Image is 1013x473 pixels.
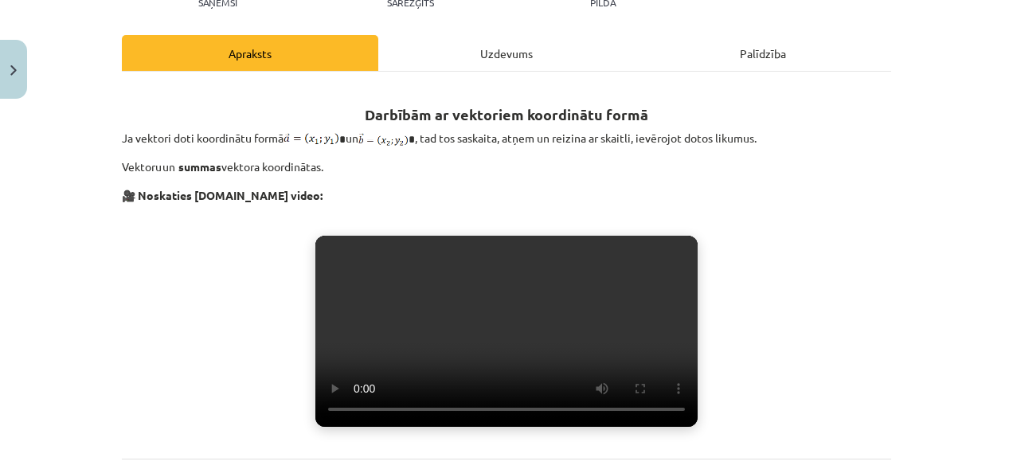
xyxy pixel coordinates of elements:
img: wAAACH5BAEKAAAALAAAAAABAAEAAAICRAEAOw== [175,167,176,168]
span: logrīks math [175,162,176,174]
p: Ja vektori doti koordinātu formā un , tad tos saskaita, atņem un reizina ar skaitli, ievērojot do... [122,130,891,148]
div: Palīdzība [635,35,891,71]
b: Darbībām ar vektoriem koordinātu formā [365,105,648,123]
p: 🎥 [122,187,891,204]
b: summas [178,159,221,174]
div: Apraksts [122,35,378,71]
strong: Noskaties [DOMAIN_NAME] video: [138,188,323,202]
span: logrīks image [358,134,415,145]
div: Uzdevums [378,35,635,71]
img: icon-close-lesson-0947bae3869378f0d4975bcd49f059093ad1ed9edebbc8119c70593378902aed.svg [10,65,17,76]
span: logrīks image [284,134,346,145]
p: Vektoru un vektora koordinātas. [122,158,891,178]
video: Jūsu pārlūkprogramma neatbalsta video atskaņošanu. [315,236,698,427]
